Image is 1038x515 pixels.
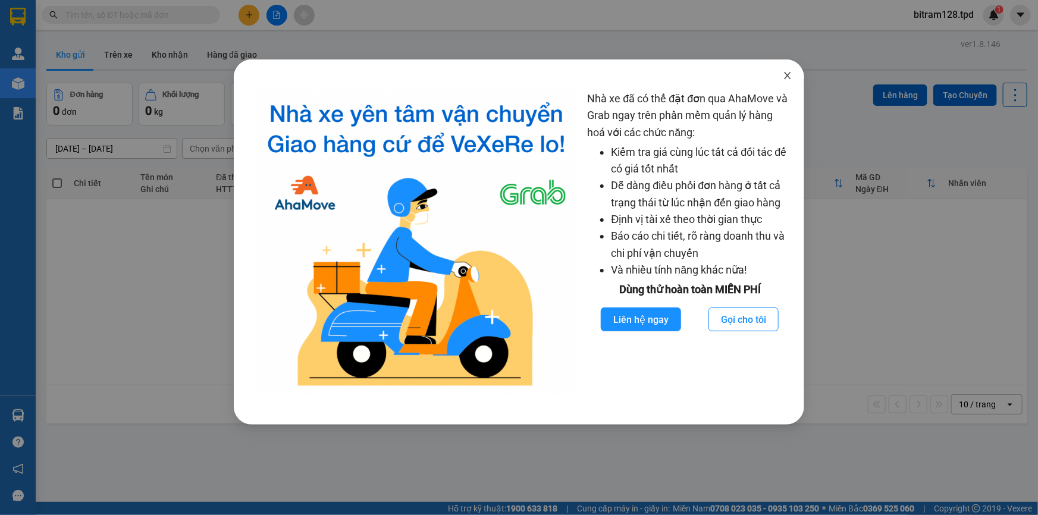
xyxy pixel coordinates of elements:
[708,307,779,331] button: Gọi cho tôi
[611,228,792,262] li: Báo cáo chi tiết, rõ ràng doanh thu và chi phí vận chuyển
[611,262,792,278] li: Và nhiều tính năng khác nữa!
[721,312,766,327] span: Gọi cho tôi
[613,312,669,327] span: Liên hệ ngay
[587,90,792,395] div: Nhà xe đã có thể đặt đơn qua AhaMove và Grab ngay trên phần mềm quản lý hàng hoá với các chức năng:
[771,59,804,93] button: Close
[601,307,681,331] button: Liên hệ ngay
[611,177,792,211] li: Dễ dàng điều phối đơn hàng ở tất cả trạng thái từ lúc nhận đến giao hàng
[783,71,792,80] span: close
[611,144,792,178] li: Kiểm tra giá cùng lúc tất cả đối tác để có giá tốt nhất
[611,211,792,228] li: Định vị tài xế theo thời gian thực
[587,281,792,298] div: Dùng thử hoàn toàn MIỄN PHÍ
[255,90,578,395] img: logo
